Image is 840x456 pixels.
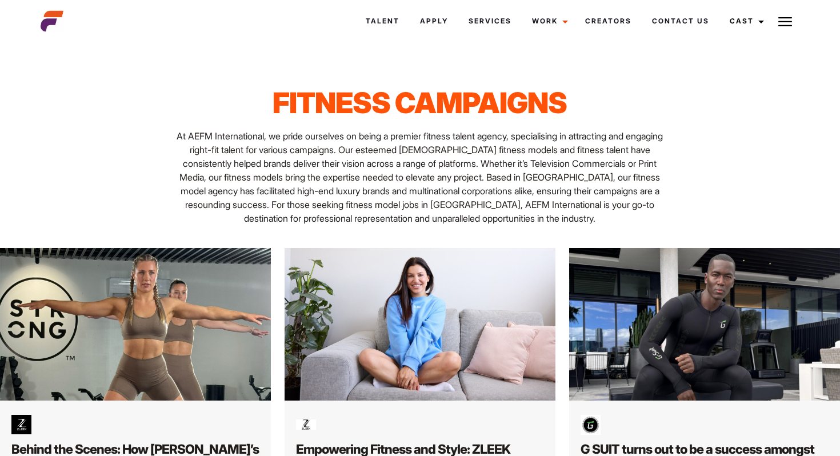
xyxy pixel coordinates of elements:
[41,10,63,33] img: cropped-aefm-brand-fav-22-square.png
[410,6,458,37] a: Apply
[522,6,575,37] a: Work
[778,15,792,29] img: Burger icon
[642,6,719,37] a: Contact Us
[355,6,410,37] a: Talent
[575,6,642,37] a: Creators
[296,415,316,435] img: Shopify_logo_6906e8dd ff93 4dc8 8207 54bfa2bace6a
[169,129,671,225] p: At AEFM International, we pride ourselves on being a premier fitness talent agency, specialising ...
[458,6,522,37] a: Services
[285,248,555,401] img: 1@3x 3 scaled
[581,415,601,435] img: images 3
[719,6,771,37] a: Cast
[569,248,840,401] img: 1@3x 21 scaled
[169,86,671,120] h1: Fitness Campaigns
